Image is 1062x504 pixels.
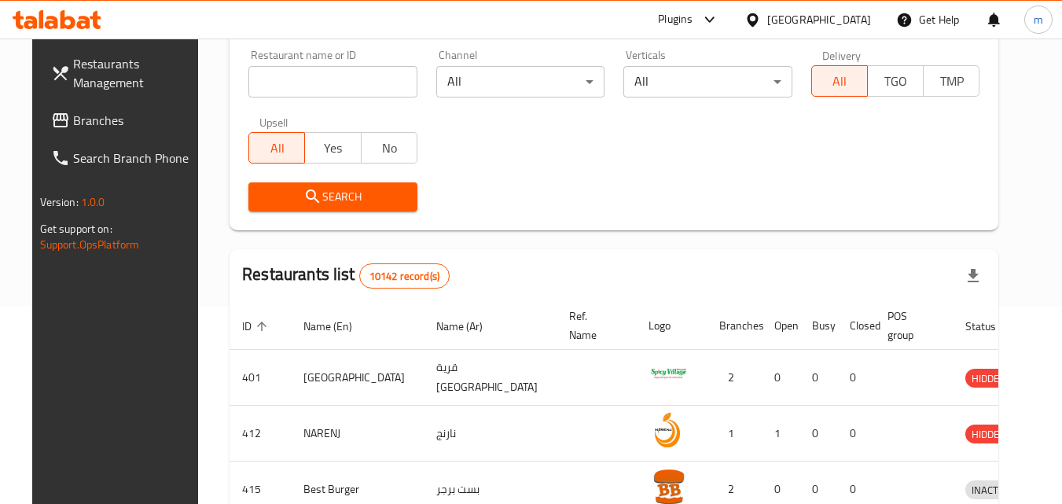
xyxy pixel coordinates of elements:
[248,132,305,164] button: All
[965,370,1012,388] span: HIDDEN
[424,406,557,462] td: نارنج
[230,406,291,462] td: 412
[39,45,210,101] a: Restaurants Management
[837,406,875,462] td: 0
[436,66,605,97] div: All
[436,317,503,336] span: Name (Ar)
[707,302,762,350] th: Branches
[255,137,299,160] span: All
[965,317,1016,336] span: Status
[762,350,799,406] td: 0
[303,317,373,336] span: Name (En)
[930,70,973,93] span: TMP
[636,302,707,350] th: Logo
[40,219,112,239] span: Get support on:
[424,350,557,406] td: قرية [GEOGRAPHIC_DATA]
[837,350,875,406] td: 0
[837,302,875,350] th: Closed
[649,355,688,394] img: Spicy Village
[261,187,405,207] span: Search
[799,406,837,462] td: 0
[242,263,450,289] h2: Restaurants list
[1034,11,1043,28] span: m
[965,481,1019,499] span: INACTIVE
[248,182,417,212] button: Search
[965,425,1012,443] div: HIDDEN
[867,65,924,97] button: TGO
[359,263,450,289] div: Total records count
[767,11,871,28] div: [GEOGRAPHIC_DATA]
[707,406,762,462] td: 1
[822,50,862,61] label: Delivery
[887,307,934,344] span: POS group
[311,137,355,160] span: Yes
[40,192,79,212] span: Version:
[368,137,411,160] span: No
[40,234,140,255] a: Support.OpsPlatform
[242,317,272,336] span: ID
[707,350,762,406] td: 2
[304,132,361,164] button: Yes
[811,65,868,97] button: All
[39,139,210,177] a: Search Branch Phone
[291,406,424,462] td: NARENJ
[799,302,837,350] th: Busy
[569,307,617,344] span: Ref. Name
[965,425,1012,443] span: HIDDEN
[762,302,799,350] th: Open
[965,480,1019,499] div: INACTIVE
[291,350,424,406] td: [GEOGRAPHIC_DATA]
[649,410,688,450] img: NARENJ
[954,257,992,295] div: Export file
[361,132,417,164] button: No
[923,65,979,97] button: TMP
[73,111,197,130] span: Branches
[81,192,105,212] span: 1.0.0
[799,350,837,406] td: 0
[818,70,862,93] span: All
[248,66,417,97] input: Search for restaurant name or ID..
[360,269,449,284] span: 10142 record(s)
[762,406,799,462] td: 1
[874,70,917,93] span: TGO
[73,54,197,92] span: Restaurants Management
[230,350,291,406] td: 401
[259,116,288,127] label: Upsell
[658,10,693,29] div: Plugins
[73,149,197,167] span: Search Branch Phone
[39,101,210,139] a: Branches
[623,66,792,97] div: All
